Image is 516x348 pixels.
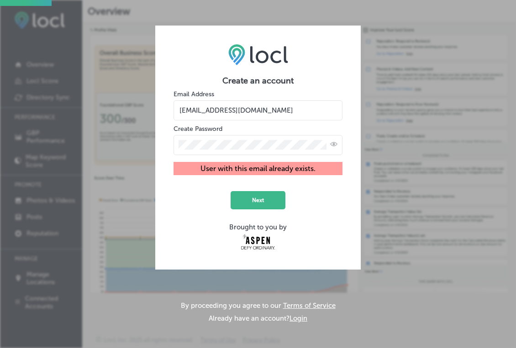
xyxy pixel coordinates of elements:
label: Create Password [174,125,222,133]
p: By proceeding you agree to our [181,301,336,310]
a: Terms of Service [283,301,336,310]
img: LOCL logo [228,44,288,65]
div: Brought to you by [174,223,342,231]
h2: Create an account [174,76,342,86]
label: Email Address [174,90,214,98]
button: Next [231,191,285,209]
p: Already have an account? [209,314,307,322]
button: Login [290,314,307,322]
div: User with this email already exists. [174,162,342,175]
img: Aspen [241,234,275,250]
span: Toggle password visibility [330,140,337,150]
